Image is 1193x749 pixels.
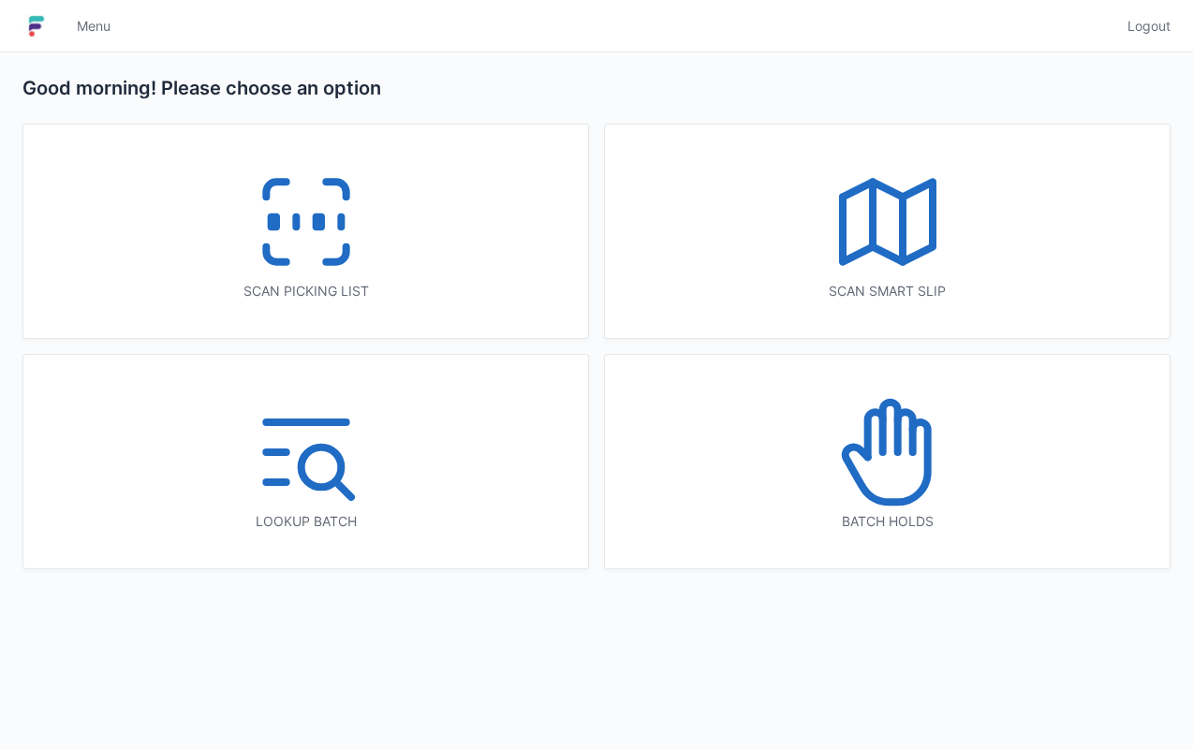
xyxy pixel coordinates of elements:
[77,17,110,36] span: Menu
[642,282,1132,301] div: Scan smart slip
[61,282,551,301] div: Scan picking list
[604,124,1171,339] a: Scan smart slip
[61,512,551,531] div: Lookup batch
[22,11,51,41] img: logo-small.jpg
[1127,17,1171,36] span: Logout
[604,354,1171,569] a: Batch holds
[22,124,589,339] a: Scan picking list
[22,75,1171,101] h2: Good morning! Please choose an option
[642,512,1132,531] div: Batch holds
[66,9,122,43] a: Menu
[1116,9,1171,43] a: Logout
[22,354,589,569] a: Lookup batch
